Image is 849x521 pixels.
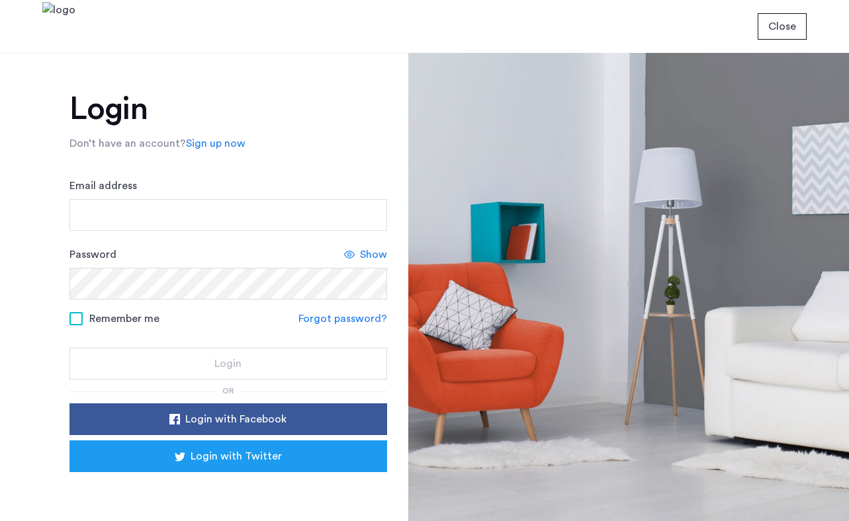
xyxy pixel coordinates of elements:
[191,448,282,464] span: Login with Twitter
[186,136,246,151] a: Sign up now
[360,247,387,262] span: Show
[758,13,807,40] button: button
[69,138,186,149] span: Don’t have an account?
[222,387,234,395] span: or
[69,403,387,435] button: button
[69,178,137,194] label: Email address
[69,440,387,472] button: button
[298,311,387,327] a: Forgot password?
[89,311,159,327] span: Remember me
[185,411,287,427] span: Login with Facebook
[214,356,242,372] span: Login
[69,247,116,262] label: Password
[69,348,387,380] button: button
[69,93,387,125] h1: Login
[768,19,796,34] span: Close
[42,2,75,52] img: logo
